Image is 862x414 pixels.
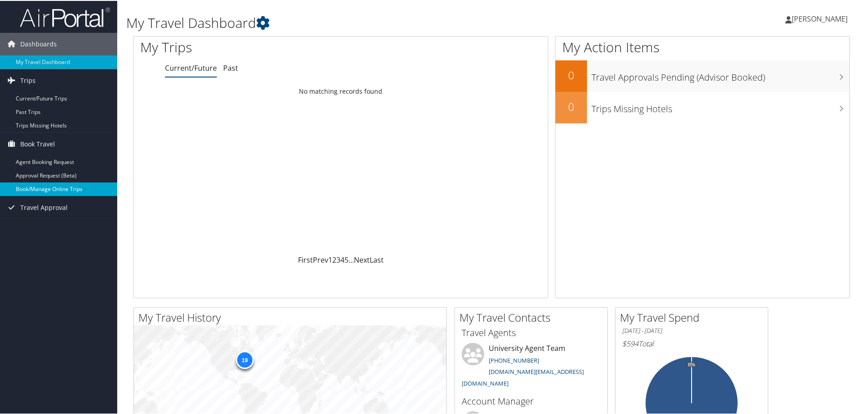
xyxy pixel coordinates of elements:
a: 0Trips Missing Hotels [555,91,849,123]
h3: Account Manager [462,394,601,407]
h1: My Action Items [555,37,849,56]
a: 2 [332,254,336,264]
span: Book Travel [20,132,55,155]
h2: My Travel Spend [620,309,768,324]
h6: Total [622,338,761,348]
a: [PERSON_NAME] [785,5,857,32]
a: 4 [340,254,344,264]
h6: [DATE] - [DATE] [622,326,761,334]
a: Prev [313,254,328,264]
span: $594 [622,338,638,348]
a: Past [223,62,238,72]
a: Last [370,254,384,264]
tspan: 0% [688,361,695,367]
span: … [348,254,354,264]
h2: 0 [555,98,587,114]
a: 3 [336,254,340,264]
h3: Travel Approvals Pending (Advisor Booked) [591,66,849,83]
h3: Trips Missing Hotels [591,97,849,114]
h2: 0 [555,67,587,82]
h2: My Travel Contacts [459,309,607,324]
h2: My Travel History [138,309,446,324]
h1: My Travel Dashboard [126,13,613,32]
a: 0Travel Approvals Pending (Advisor Booked) [555,59,849,91]
a: Current/Future [165,62,217,72]
h3: Travel Agents [462,326,601,338]
li: University Agent Team [457,342,605,390]
td: No matching records found [133,82,548,99]
span: Dashboards [20,32,57,55]
img: airportal-logo.png [20,6,110,27]
h1: My Trips [140,37,368,56]
div: 19 [236,350,254,368]
a: [PHONE_NUMBER] [489,355,539,364]
span: [PERSON_NAME] [792,13,848,23]
a: First [298,254,313,264]
a: [DOMAIN_NAME][EMAIL_ADDRESS][DOMAIN_NAME] [462,367,584,387]
a: 1 [328,254,332,264]
span: Trips [20,68,36,91]
a: 5 [344,254,348,264]
a: Next [354,254,370,264]
span: Travel Approval [20,196,68,218]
